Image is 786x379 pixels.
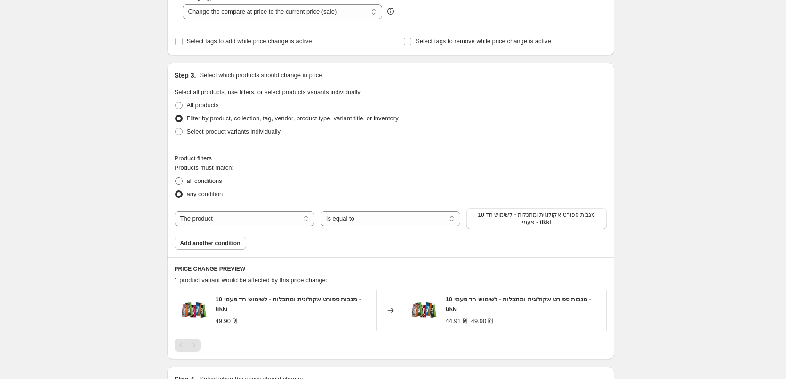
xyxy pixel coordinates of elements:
span: Select all products, use filters, or select products variants individually [175,88,361,95]
div: 44.91 ₪ [446,316,467,326]
button: 10 מגבות ספורט אקולוגית ומתכלות - לשימוש חד פעמי - tikki [466,208,606,229]
img: 994111782b4d2ec427875785bee56669_80x.png [410,296,438,324]
span: Add another condition [180,239,241,247]
span: 10 מגבות ספורט אקולוגית ומתכלות - לשימוש חד פעמי - tikki [216,296,361,312]
span: 1 product variant would be affected by this price change: [175,276,328,284]
nav: Pagination [175,339,201,352]
span: Select tags to add while price change is active [187,38,312,45]
span: 10 מגבות ספורט אקולוגית ומתכלות - לשימוש חד פעמי - tikki [446,296,592,312]
h2: Step 3. [175,71,196,80]
p: Select which products should change in price [200,71,322,80]
span: all conditions [187,177,222,184]
span: Filter by product, collection, tag, vendor, product type, variant title, or inventory [187,115,399,122]
div: 49.90 ₪ [216,316,237,326]
span: All products [187,102,219,109]
span: Select tags to remove while price change is active [416,38,551,45]
div: Product filters [175,154,607,163]
img: 994111782b4d2ec427875785bee56669_80x.png [180,296,208,324]
span: Select product variants individually [187,128,281,135]
strike: 49.90 ₪ [471,316,493,326]
div: help [386,7,395,16]
span: Products must match: [175,164,234,171]
h6: PRICE CHANGE PREVIEW [175,265,607,273]
span: any condition [187,190,223,197]
button: Add another condition [175,237,246,250]
span: 10 מגבות ספורט אקולוגית ומתכלות - לשימוש חד פעמי - tikki [472,211,601,226]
